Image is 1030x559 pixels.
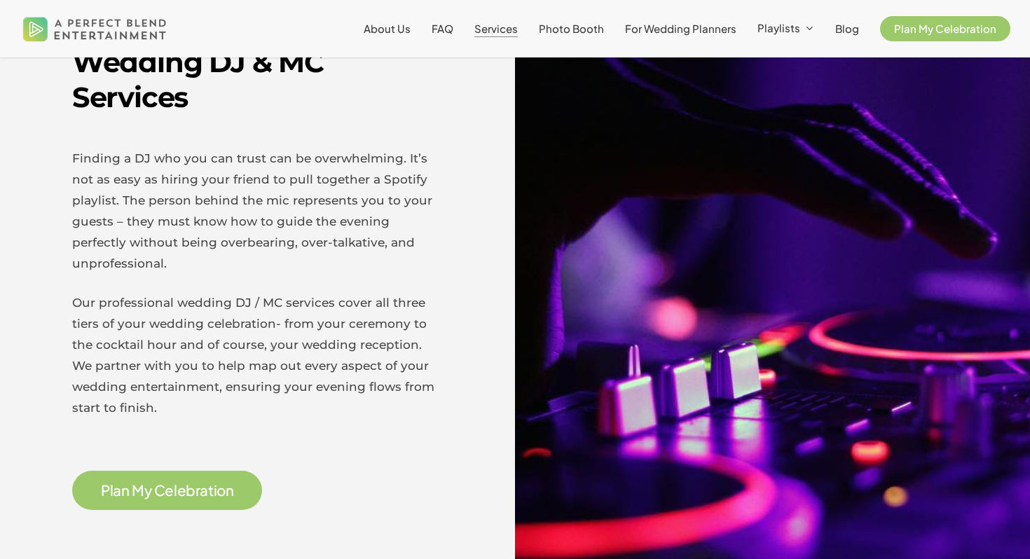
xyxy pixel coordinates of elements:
a: For Wedding Planners [625,23,736,34]
span: b [186,483,195,498]
span: e [177,483,186,498]
span: y [144,483,152,498]
span: Plan My Celebration [894,22,996,35]
span: FAQ [432,22,453,35]
a: Services [474,23,518,34]
span: Playlists [757,21,800,34]
span: i [214,483,217,498]
a: Blog [835,23,859,34]
a: FAQ [432,23,453,34]
a: Plan My Celebration [101,483,233,499]
span: e [165,483,174,498]
span: r [195,483,200,498]
span: a [200,483,208,498]
span: About Us [364,22,411,35]
span: C [154,483,165,498]
span: Blog [835,22,859,35]
span: l [174,483,177,498]
span: Our professional wedding DJ / MC services cover all three tiers of your wedding celebration- from... [72,296,434,415]
a: Playlists [757,22,814,35]
a: Plan My Celebration [880,23,1010,34]
span: o [217,483,226,498]
span: Finding a DJ who you can trust can be overwhelming. It’s not as easy as hiring your friend to pul... [72,151,432,270]
span: l [110,483,114,498]
span: For Wedding Planners [625,22,736,35]
h2: Wedding DJ & MC Services [72,45,443,115]
span: Services [474,22,518,35]
a: About Us [364,23,411,34]
span: Photo Booth [539,22,604,35]
span: M [132,483,144,498]
span: n [226,483,234,498]
img: A Perfect Blend Entertainment [20,6,170,52]
span: a [113,483,121,498]
span: t [208,483,214,498]
span: P [101,483,110,498]
span: n [121,483,130,498]
a: Photo Booth [539,23,604,34]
